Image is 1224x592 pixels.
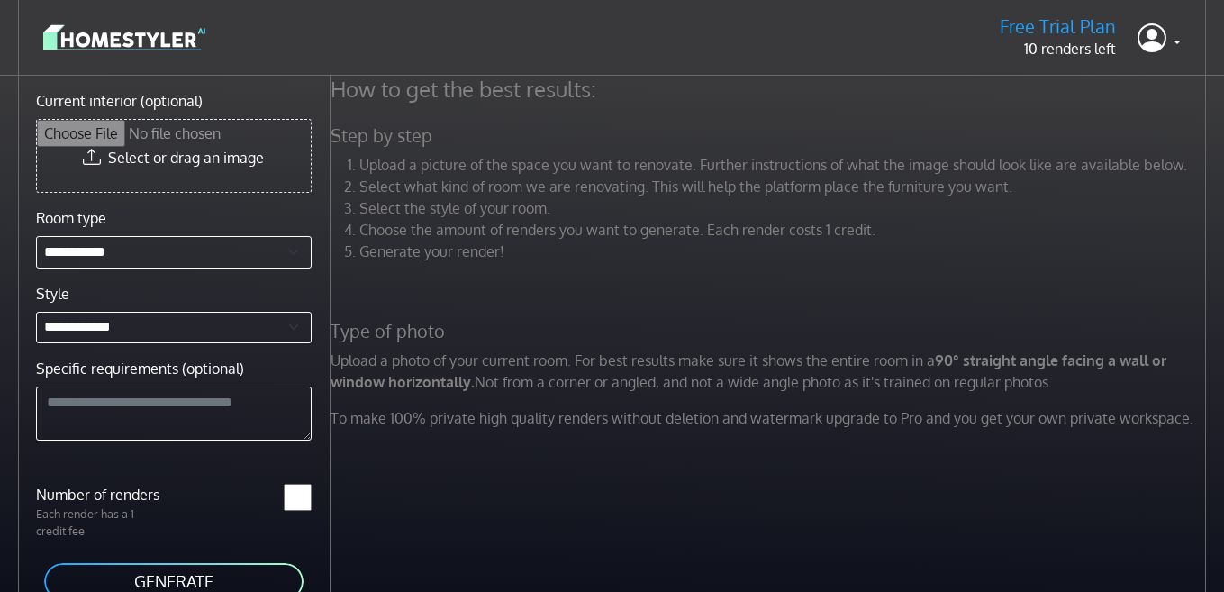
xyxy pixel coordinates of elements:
[359,197,1210,219] li: Select the style of your room.
[320,124,1221,147] h5: Step by step
[320,320,1221,342] h5: Type of photo
[36,283,69,305] label: Style
[43,22,205,53] img: logo-3de290ba35641baa71223ecac5eacb59cb85b4c7fdf211dc9aaecaaee71ea2f8.svg
[1000,15,1116,38] h5: Free Trial Plan
[36,207,106,229] label: Room type
[359,154,1210,176] li: Upload a picture of the space you want to renovate. Further instructions of what the image should...
[359,176,1210,197] li: Select what kind of room we are renovating. This will help the platform place the furniture you w...
[331,351,1166,391] strong: 90° straight angle facing a wall or window horizontally.
[25,484,174,505] label: Number of renders
[320,350,1221,393] p: Upload a photo of your current room. For best results make sure it shows the entire room in a Not...
[320,407,1221,429] p: To make 100% private high quality renders without deletion and watermark upgrade to Pro and you g...
[36,358,244,379] label: Specific requirements (optional)
[25,505,174,540] p: Each render has a 1 credit fee
[36,90,203,112] label: Current interior (optional)
[359,241,1210,262] li: Generate your render!
[359,219,1210,241] li: Choose the amount of renders you want to generate. Each render costs 1 credit.
[320,76,1221,103] h4: How to get the best results:
[1000,38,1116,59] p: 10 renders left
